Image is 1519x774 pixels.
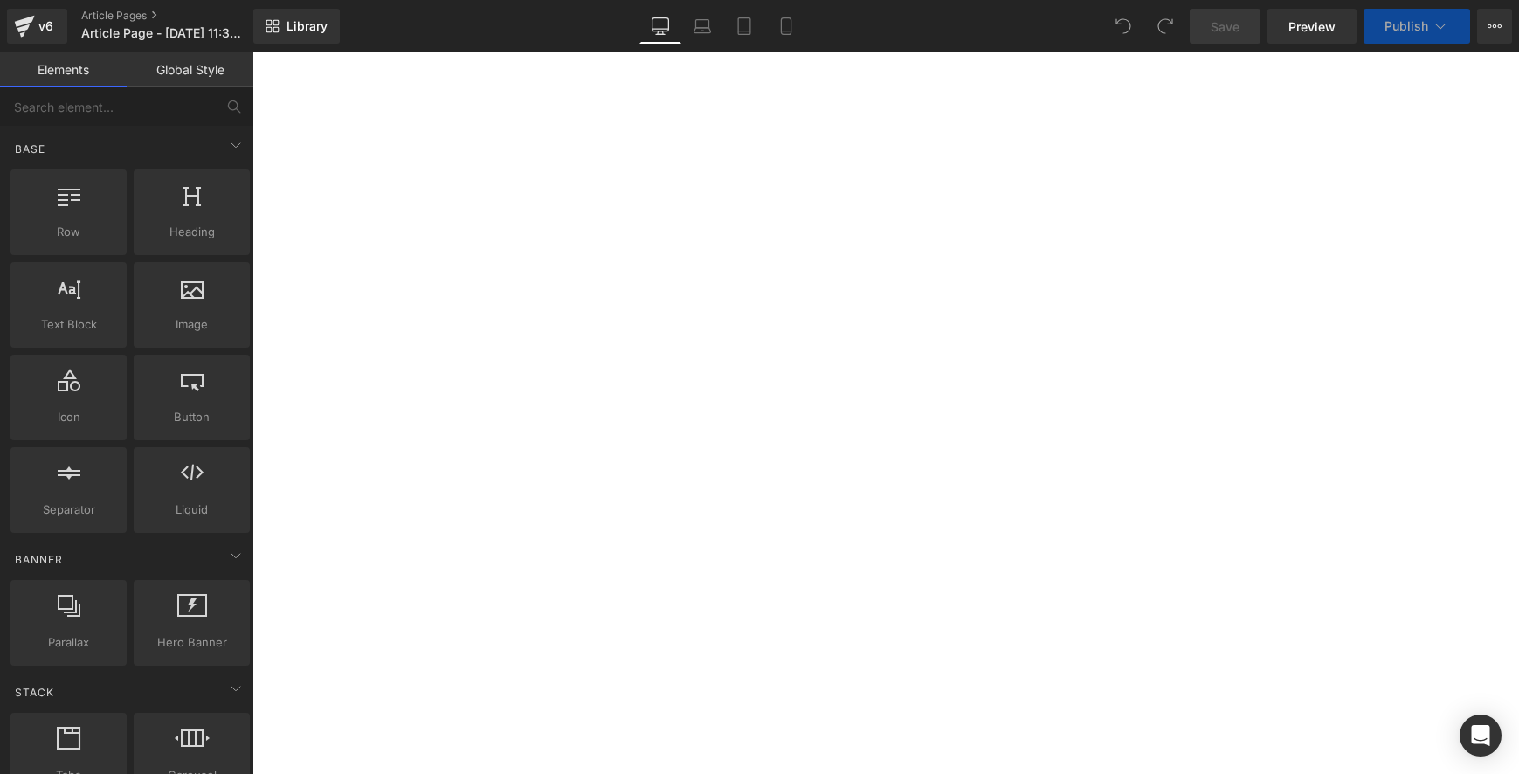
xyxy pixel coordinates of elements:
span: Library [287,18,328,34]
a: Article Pages [81,9,280,23]
button: Publish [1364,9,1470,44]
span: Hero Banner [139,633,245,652]
div: v6 [35,15,57,38]
button: Undo [1106,9,1141,44]
span: Liquid [139,501,245,519]
a: Desktop [639,9,681,44]
span: Separator [16,501,121,519]
span: Article Page - [DATE] 11:30:10 [81,26,247,40]
a: Tablet [723,9,765,44]
span: Heading [139,223,245,241]
button: More [1477,9,1512,44]
span: Parallax [16,633,121,652]
span: Base [13,141,47,157]
a: v6 [7,9,67,44]
span: Banner [13,551,65,568]
a: Mobile [765,9,807,44]
span: Publish [1384,19,1428,33]
button: Redo [1148,9,1183,44]
div: Open Intercom Messenger [1460,715,1502,757]
span: Image [139,315,245,334]
span: Stack [13,684,56,701]
span: Preview [1288,17,1336,36]
a: Preview [1267,9,1357,44]
span: Icon [16,408,121,426]
span: Text Block [16,315,121,334]
a: New Library [253,9,340,44]
span: Save [1211,17,1239,36]
span: Row [16,223,121,241]
a: Laptop [681,9,723,44]
span: Button [139,408,245,426]
a: Global Style [127,52,253,87]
